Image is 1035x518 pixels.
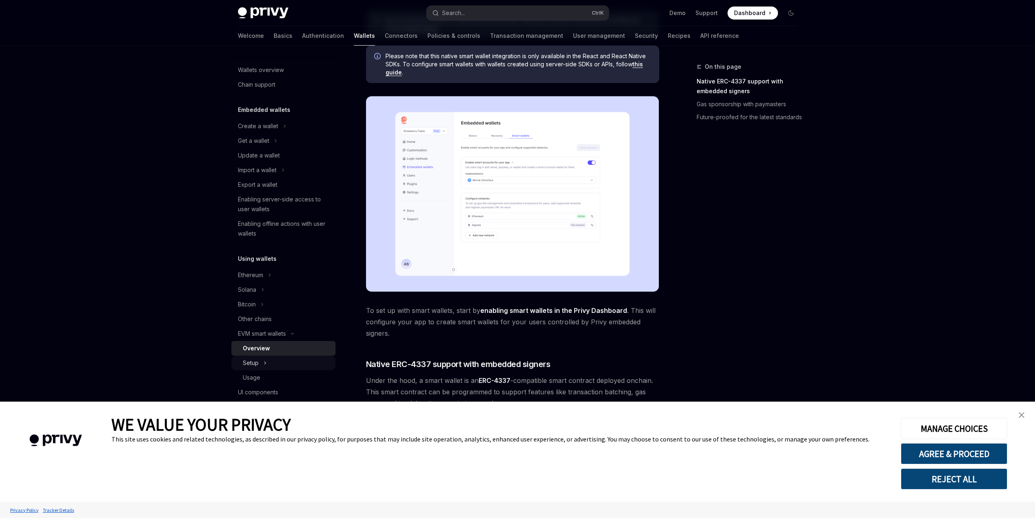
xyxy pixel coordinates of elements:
[734,9,765,17] span: Dashboard
[1019,412,1024,418] img: close banner
[366,375,659,409] span: Under the hood, a smart wallet is an -compatible smart contract deployed onchain. This smart cont...
[901,443,1007,464] button: AGREE & PROCEED
[231,77,336,92] a: Chain support
[238,136,269,146] div: Get a wallet
[8,503,41,517] a: Privacy Policy
[442,8,465,18] div: Search...
[695,9,718,17] a: Support
[41,503,76,517] a: Tracker Details
[784,7,797,20] button: Toggle dark mode
[231,385,336,400] a: UI components
[480,306,627,315] a: enabling smart wallets in the Privy Dashboard
[697,111,804,124] a: Future-proofed for the latest standards
[573,26,625,46] a: User management
[238,121,278,131] div: Create a wallet
[238,65,284,75] div: Wallets overview
[366,305,659,339] span: To set up with smart wallets, start by . This will configure your app to create smart wallets for...
[231,63,336,77] a: Wallets overview
[238,105,290,115] h5: Embedded wallets
[231,341,336,356] a: Overview
[374,53,382,61] svg: Info
[231,177,336,192] a: Export a wallet
[479,376,510,385] a: ERC-4337
[302,26,344,46] a: Authentication
[592,10,604,16] span: Ctrl K
[243,343,270,353] div: Overview
[12,423,99,458] img: company logo
[111,435,889,443] div: This site uses cookies and related technologies, as described in our privacy policy, for purposes...
[238,195,331,214] div: Enabling server-side access to user wallets
[238,299,256,309] div: Bitcoin
[901,468,1007,490] button: REJECT ALL
[111,414,291,435] span: WE VALUE YOUR PRIVACY
[231,148,336,163] a: Update a wallet
[243,358,259,368] div: Setup
[697,98,804,111] a: Gas sponsorship with paymasters
[700,26,739,46] a: API reference
[238,254,277,264] h5: Using wallets
[366,96,659,292] img: Sample enable smart wallets
[238,7,288,19] img: dark logo
[238,165,277,175] div: Import a wallet
[238,80,275,90] div: Chain support
[1013,407,1030,423] a: close banner
[238,26,264,46] a: Welcome
[669,9,686,17] a: Demo
[231,400,336,414] a: Whitelabel
[697,75,804,98] a: Native ERC-4337 support with embedded signers
[366,358,551,370] span: Native ERC-4337 support with embedded signers
[385,26,418,46] a: Connectors
[728,7,778,20] a: Dashboard
[490,26,563,46] a: Transaction management
[635,26,658,46] a: Security
[231,370,336,385] a: Usage
[238,180,277,190] div: Export a wallet
[238,387,278,397] div: UI components
[427,26,480,46] a: Policies & controls
[238,314,272,324] div: Other chains
[238,219,331,238] div: Enabling offline actions with user wallets
[231,192,336,216] a: Enabling server-side access to user wallets
[901,418,1007,439] button: MANAGE CHOICES
[705,62,741,72] span: On this page
[231,312,336,326] a: Other chains
[238,151,280,160] div: Update a wallet
[354,26,375,46] a: Wallets
[238,285,256,295] div: Solana
[427,6,609,20] button: Search...CtrlK
[668,26,691,46] a: Recipes
[386,52,651,76] span: Please note that this native smart wallet integration is only available in the React and React Na...
[238,270,263,280] div: Ethereum
[243,373,260,382] div: Usage
[238,329,286,339] div: EVM smart wallets
[274,26,292,46] a: Basics
[231,216,336,241] a: Enabling offline actions with user wallets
